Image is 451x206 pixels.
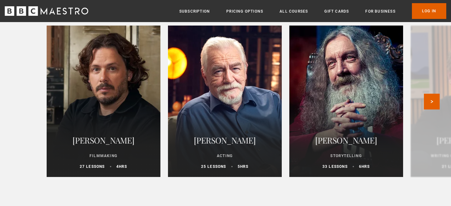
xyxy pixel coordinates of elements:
[289,26,403,177] a: [PERSON_NAME] Storytelling 33 lessons 6hrs
[5,6,88,16] svg: BBC Maestro
[359,164,370,169] p: 6
[297,153,396,159] p: Storytelling
[116,164,127,169] p: 4
[297,133,396,148] h2: [PERSON_NAME]
[168,26,282,177] a: [PERSON_NAME] Acting 25 lessons 5hrs
[80,164,105,169] p: 27 lessons
[238,164,249,169] p: 5
[47,26,160,177] a: [PERSON_NAME] Filmmaking 27 lessons 4hrs
[176,133,274,148] h2: [PERSON_NAME]
[179,8,210,15] a: Subscription
[226,8,263,15] a: Pricing Options
[324,8,349,15] a: Gift Cards
[240,164,249,169] abbr: hrs
[280,8,308,15] a: All Courses
[201,164,226,169] p: 25 lessons
[54,133,153,148] h2: [PERSON_NAME]
[176,153,274,159] p: Acting
[412,3,446,19] a: Log In
[54,153,153,159] p: Filmmaking
[119,164,127,169] abbr: hrs
[365,8,395,15] a: For business
[322,164,348,169] p: 33 lessons
[179,3,446,19] nav: Primary
[361,164,370,169] abbr: hrs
